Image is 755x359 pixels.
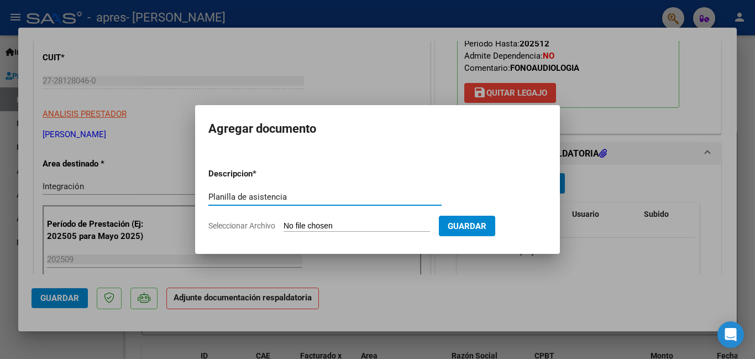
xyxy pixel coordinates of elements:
h2: Agregar documento [208,118,547,139]
span: Guardar [448,221,486,231]
div: Open Intercom Messenger [717,321,744,348]
p: Descripcion [208,168,310,180]
span: Seleccionar Archivo [208,221,275,230]
button: Guardar [439,216,495,236]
